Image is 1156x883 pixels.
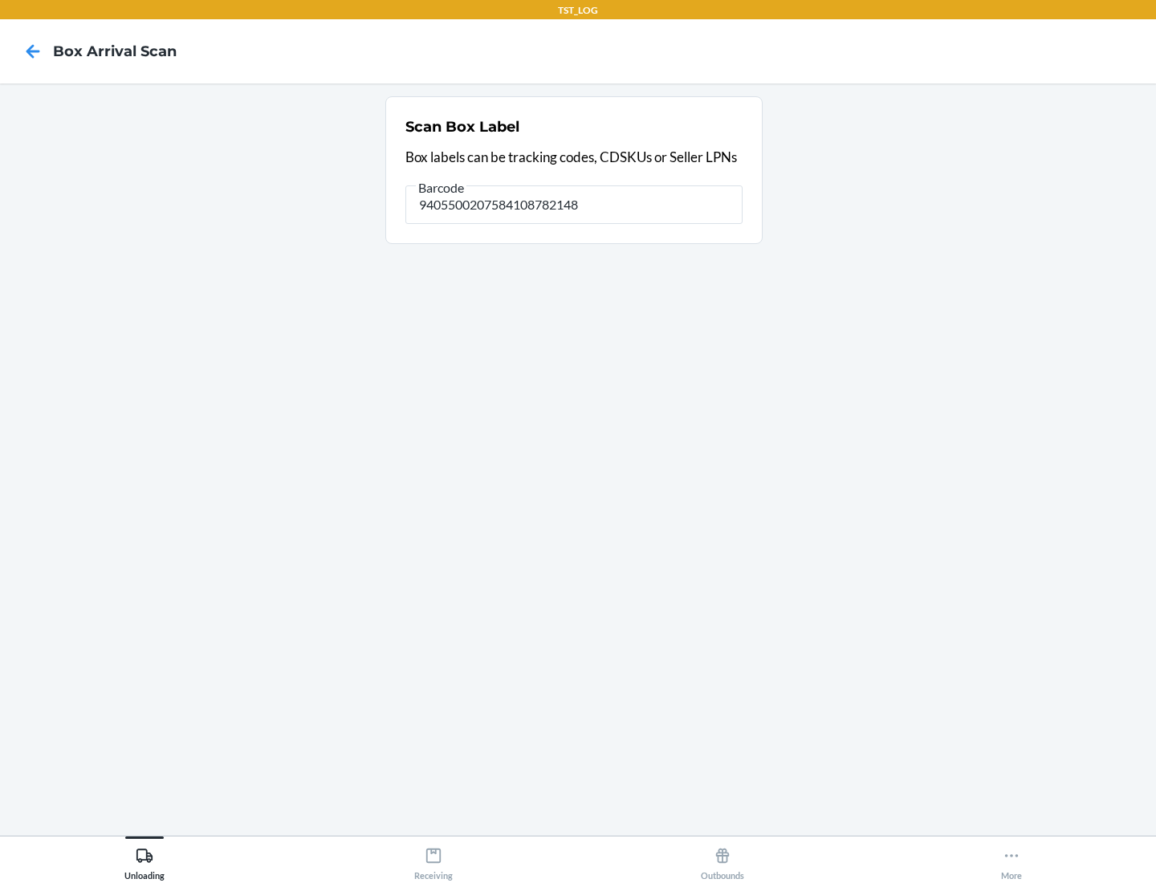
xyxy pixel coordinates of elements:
[405,185,743,224] input: Barcode
[405,147,743,168] p: Box labels can be tracking codes, CDSKUs or Seller LPNs
[416,180,466,196] span: Barcode
[53,41,177,62] h4: Box Arrival Scan
[405,116,519,137] h2: Scan Box Label
[867,836,1156,881] button: More
[289,836,578,881] button: Receiving
[414,840,453,881] div: Receiving
[124,840,165,881] div: Unloading
[558,3,598,18] p: TST_LOG
[578,836,867,881] button: Outbounds
[701,840,744,881] div: Outbounds
[1001,840,1022,881] div: More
